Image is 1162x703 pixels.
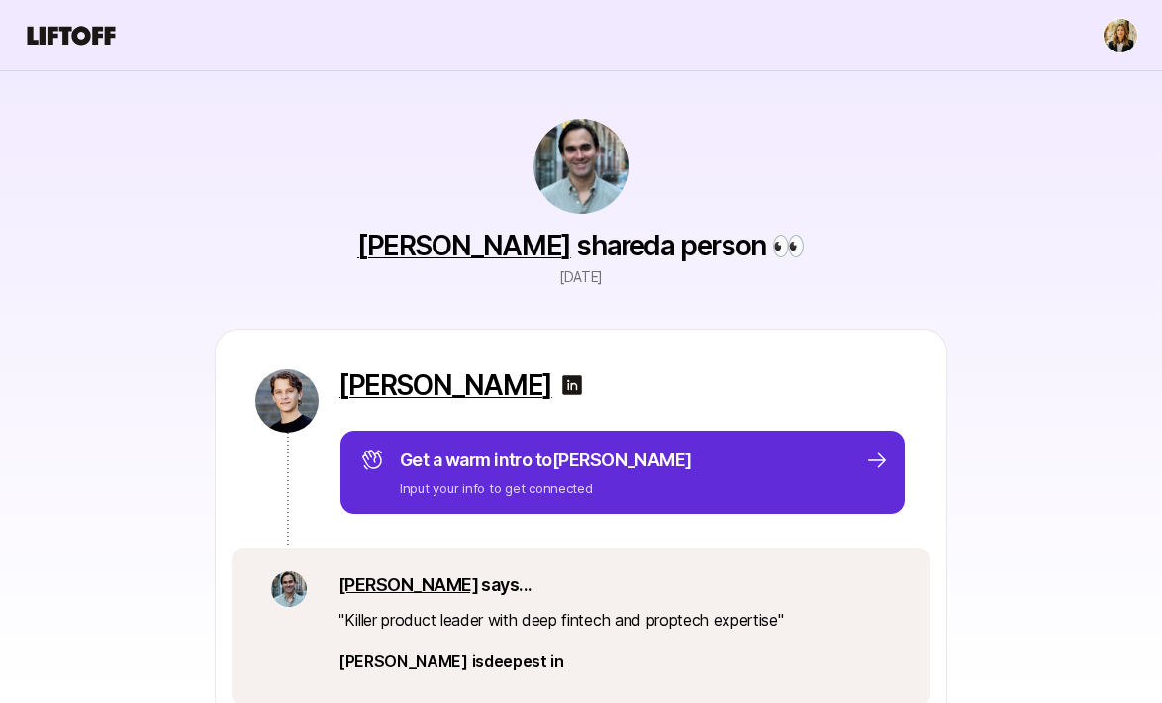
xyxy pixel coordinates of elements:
button: Lauren Michaels [1103,18,1138,53]
img: 48574b06_d576_46f3_addf_44ad6cc6b19e.jpg [271,571,307,607]
img: linkedin-logo [560,373,584,397]
a: [PERSON_NAME] [339,574,478,595]
p: " Killer product leader with deep fintech and proptech expertise " [339,607,784,633]
p: [PERSON_NAME] is deepest in [339,649,784,674]
p: [DATE] [559,265,603,289]
a: [PERSON_NAME] [357,229,571,262]
p: Get a warm intro [400,447,692,474]
img: b51e9dbe_7297_4e33_a78f_9b99a78b3fbb.jpg [255,369,319,433]
img: Lauren Michaels [1104,19,1137,52]
a: [PERSON_NAME] [339,369,552,401]
img: 48574b06_d576_46f3_addf_44ad6cc6b19e.jpg [533,119,629,214]
p: shared a person 👀 [357,230,805,261]
p: says... [339,571,784,599]
p: Input your info to get connected [400,478,692,498]
span: to [PERSON_NAME] [535,450,692,470]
